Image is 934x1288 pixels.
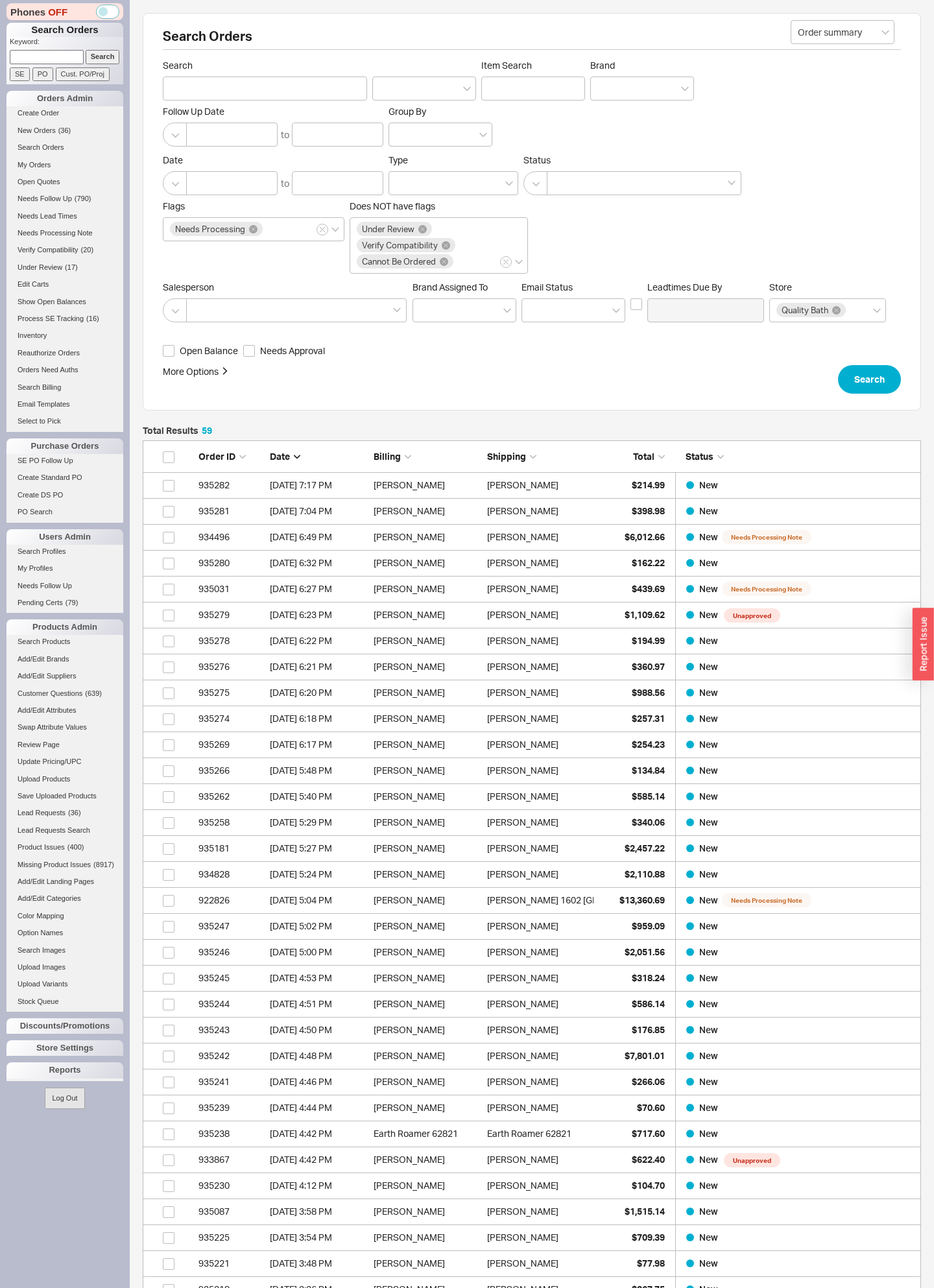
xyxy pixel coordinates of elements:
span: Missing Product Issues [18,861,91,868]
a: 934828[DATE] 5:24 PM[PERSON_NAME][PERSON_NAME]$2,110.88New [143,862,921,888]
span: New [699,817,718,828]
a: Under Review(17) [6,261,123,274]
span: OFF [48,5,67,19]
span: New [699,1050,718,1061]
a: Search Orders [6,141,123,154]
a: 935241[DATE] 4:46 PM[PERSON_NAME][PERSON_NAME]$266.06New [143,1069,921,1095]
span: Lead Requests [18,809,66,817]
span: New [699,894,718,905]
div: [PERSON_NAME] [487,1043,558,1069]
span: $2,051.56 [625,946,665,957]
span: Needs Processing Note [18,229,93,237]
a: Customer Questions(639) [6,687,123,700]
svg: open menu [612,308,620,313]
div: [PERSON_NAME] [374,654,481,680]
a: New Orders(36) [6,124,123,137]
div: Order ID [198,450,263,463]
div: [PERSON_NAME] [374,913,481,939]
a: 935245[DATE] 4:53 PM[PERSON_NAME][PERSON_NAME]$318.24New [143,966,921,992]
div: Total [600,450,665,463]
span: ( 17 ) [65,263,78,271]
span: Needs Processing Note [722,530,811,544]
span: New [699,842,718,853]
div: [PERSON_NAME] [374,472,481,498]
div: Billing [374,450,481,463]
span: $162.22 [632,557,665,568]
div: [PERSON_NAME] [374,1017,481,1043]
div: Status [675,450,914,463]
a: Search Billing [6,381,123,394]
div: 935280 [198,550,263,576]
a: Search Products [6,635,123,649]
div: 935239 [198,1095,263,1121]
input: Store [848,303,857,318]
a: Swap Attribute Values [6,721,123,734]
a: 935274[DATE] 6:18 PM[PERSON_NAME][PERSON_NAME]$257.31New [143,706,921,732]
span: Order ID [198,451,235,462]
a: 935281[DATE] 7:04 PM[PERSON_NAME][PERSON_NAME]$398.98New [143,499,921,525]
div: [PERSON_NAME] [487,809,558,835]
div: 8/20/25 7:04 PM [270,498,367,524]
div: 935258 [198,809,263,835]
a: 935269[DATE] 6:17 PM[PERSON_NAME][PERSON_NAME]$254.23New [143,732,921,758]
div: [PERSON_NAME] [374,732,481,757]
span: Needs Processing [175,224,245,233]
span: Shipping [487,451,526,462]
div: [PERSON_NAME] [374,628,481,654]
div: [PERSON_NAME] [374,680,481,706]
a: Search Profiles [6,545,123,558]
span: New [699,505,718,516]
div: 8/20/25 5:02 PM [270,913,367,939]
a: Edit Carts [6,278,123,291]
span: $988.56 [632,687,665,698]
div: 8/20/25 6:32 PM [270,550,367,576]
div: [PERSON_NAME] [374,1043,481,1069]
a: 935181[DATE] 5:27 PM[PERSON_NAME][PERSON_NAME]$2,457.22New [143,836,921,862]
div: Phones [6,3,123,20]
span: $360.97 [632,661,665,672]
input: Search [163,77,367,101]
a: Select to Pick [6,414,123,428]
span: Needs Follow Up [18,195,72,202]
span: New [699,635,718,646]
div: 8/20/25 5:40 PM [270,783,367,809]
div: [PERSON_NAME] [487,783,558,809]
span: $2,110.88 [625,868,665,879]
span: Product Issues [18,843,65,851]
div: 8/20/25 5:29 PM [270,809,367,835]
div: [PERSON_NAME] [374,991,481,1017]
span: Unapproved [724,608,780,623]
span: $13,360.69 [619,894,665,905]
div: 8/20/25 5:27 PM [270,835,367,861]
span: New [699,1024,718,1035]
div: [PERSON_NAME] [487,472,558,498]
div: [PERSON_NAME] [374,939,481,965]
a: PO Search [6,505,123,519]
div: 8/20/25 5:48 PM [270,757,367,783]
svg: open menu [463,86,471,91]
div: Shipping [487,450,594,463]
span: New [699,1102,718,1113]
div: [PERSON_NAME] [487,965,558,991]
span: New [699,687,718,698]
a: 935239[DATE] 4:44 PM[PERSON_NAME][PERSON_NAME]$70.60New [143,1095,921,1121]
span: $1,109.62 [625,609,665,620]
input: SE [10,67,30,81]
div: [PERSON_NAME] [487,1069,558,1095]
span: ( 20 ) [81,246,94,254]
a: Add/Edit Brands [6,652,123,666]
span: New [699,479,718,490]
a: 935278[DATE] 6:22 PM[PERSON_NAME][PERSON_NAME]$194.99New [143,628,921,654]
div: 8/20/25 4:44 PM [270,1095,367,1121]
div: [PERSON_NAME] [487,524,558,550]
div: 8/20/25 6:49 PM [270,524,367,550]
div: More Options [163,365,219,378]
div: 935241 [198,1069,263,1095]
span: $176.85 [632,1024,665,1035]
span: Total [633,451,654,462]
div: [PERSON_NAME] [374,861,481,887]
input: Select... [791,20,894,44]
div: [PERSON_NAME] [374,809,481,835]
div: [PERSON_NAME] [374,1069,481,1095]
span: Billing [374,451,401,462]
